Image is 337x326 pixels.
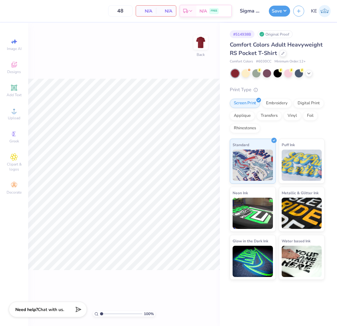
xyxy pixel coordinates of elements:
[7,46,22,51] span: Image AI
[230,99,260,108] div: Screen Print
[233,198,273,229] img: Neon Ink
[7,190,22,195] span: Decorate
[230,41,323,57] span: Comfort Colors Adult Heavyweight RS Pocket T-Shirt
[282,141,295,148] span: Puff Ink
[38,307,64,313] span: Chat with us.
[282,150,322,181] img: Puff Ink
[160,8,172,14] span: N/A
[230,111,255,121] div: Applique
[294,99,324,108] div: Digital Print
[282,238,310,244] span: Water based Ink
[7,92,22,97] span: Add Text
[3,162,25,172] span: Clipart & logos
[211,9,217,13] span: FREE
[311,7,317,15] span: KE
[284,111,301,121] div: Vinyl
[194,36,207,49] img: Back
[230,59,253,64] span: Comfort Colors
[256,59,271,64] span: # 6030CC
[257,111,282,121] div: Transfers
[144,311,154,317] span: 100 %
[7,69,21,74] span: Designs
[233,190,248,196] span: Neon Ink
[282,198,322,229] img: Metallic & Glitter Ink
[233,238,268,244] span: Glow in the Dark Ink
[269,6,290,17] button: Save
[15,307,38,313] strong: Need help?
[8,116,20,121] span: Upload
[230,30,254,38] div: # 514938B
[258,30,293,38] div: Original Proof
[303,111,318,121] div: Foil
[108,5,133,17] input: – –
[230,86,324,93] div: Print Type
[282,246,322,277] img: Water based Ink
[274,59,306,64] span: Minimum Order: 12 +
[197,52,205,57] div: Back
[235,5,266,17] input: Untitled Design
[311,5,331,17] a: KE
[140,8,152,14] span: N/A
[233,150,273,181] img: Standard
[9,139,19,144] span: Greek
[319,5,331,17] img: Kent Everic Delos Santos
[282,190,319,196] span: Metallic & Glitter Ink
[233,246,273,277] img: Glow in the Dark Ink
[262,99,292,108] div: Embroidery
[230,124,260,133] div: Rhinestones
[199,8,207,14] span: N/A
[233,141,249,148] span: Standard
